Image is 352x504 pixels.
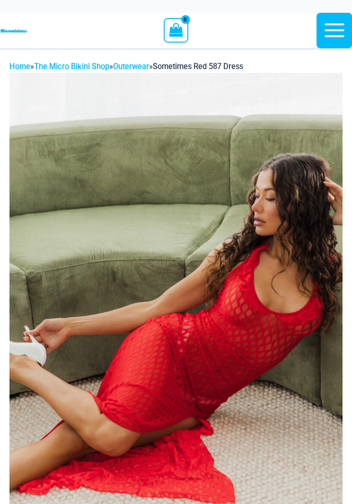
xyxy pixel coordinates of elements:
a: Outerwear [113,62,149,71]
span: » » » [9,62,243,71]
a: View Shopping Cart, empty [164,18,188,43]
a: Home [9,62,30,71]
a: The Micro Bikini Shop [34,62,109,71]
span: Sometimes Red 587 Dress [153,62,243,71]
